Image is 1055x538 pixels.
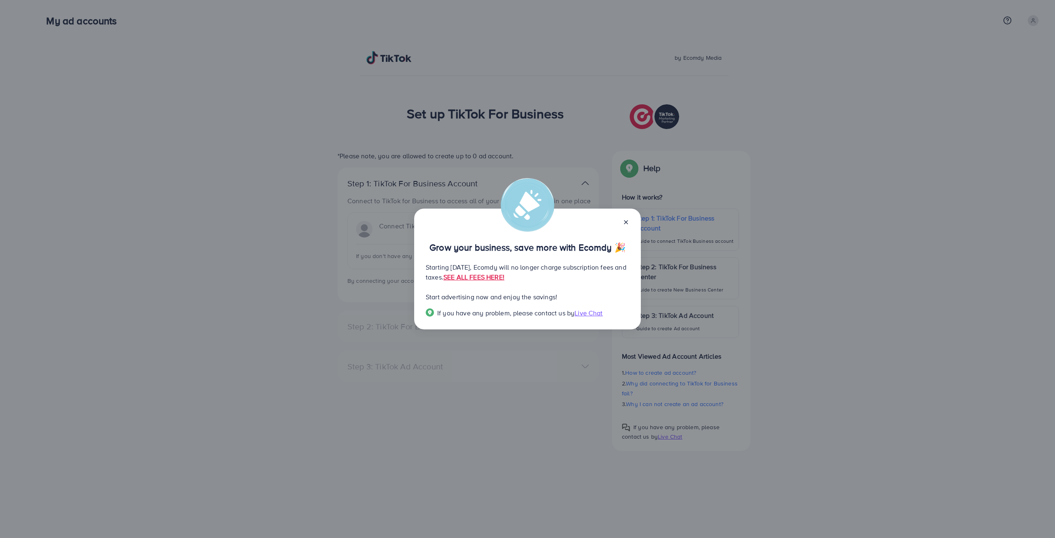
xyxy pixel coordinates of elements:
a: SEE ALL FEES HERE! [443,273,504,282]
span: Live Chat [574,308,603,317]
p: Starting [DATE], Ecomdy will no longer charge subscription fees and taxes. [426,262,629,282]
p: Grow your business, save more with Ecomdy 🎉 [426,242,629,252]
p: Start advertising now and enjoy the savings! [426,292,629,302]
img: Popup guide [426,308,434,317]
span: If you have any problem, please contact us by [437,308,574,317]
img: alert [501,178,554,232]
